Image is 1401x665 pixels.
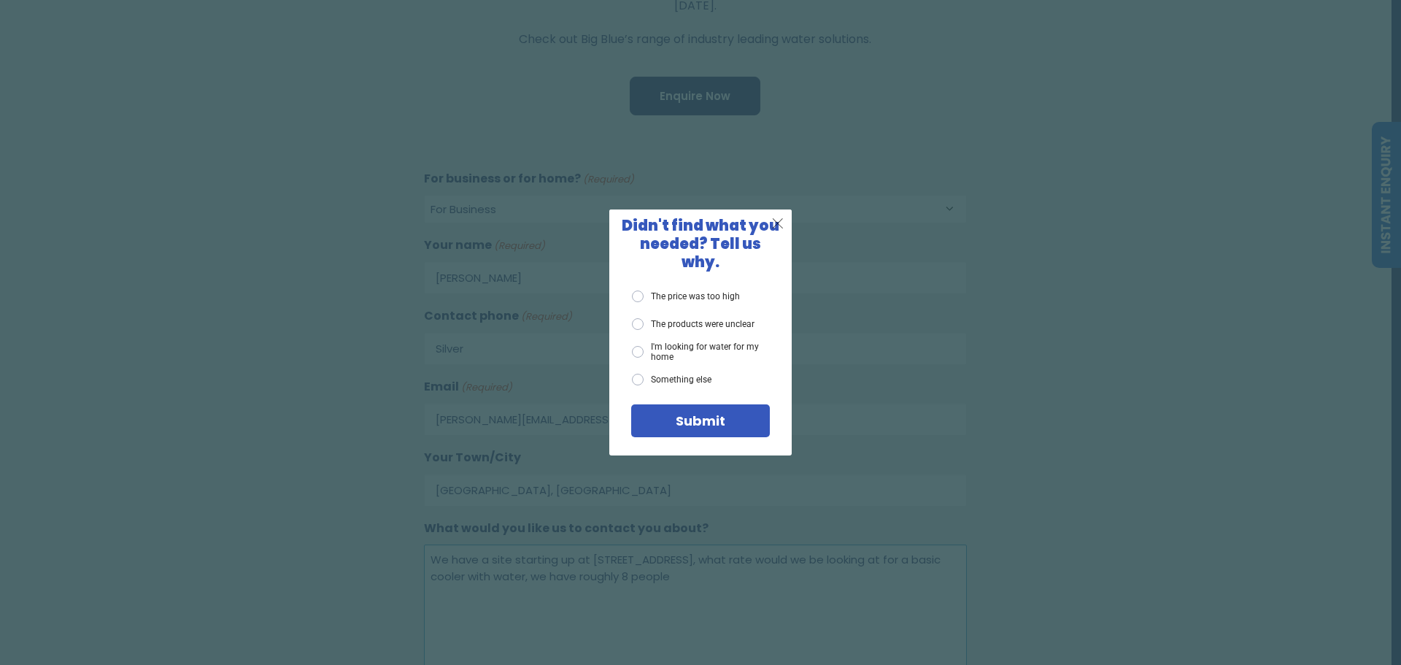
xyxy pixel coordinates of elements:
span: Submit [676,412,725,430]
label: The price was too high [632,291,740,302]
label: Something else [632,374,711,385]
span: X [771,214,784,232]
label: I'm looking for water for my home [632,342,770,363]
span: Didn't find what you needed? Tell us why. [622,215,779,272]
label: The products were unclear [632,318,754,330]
